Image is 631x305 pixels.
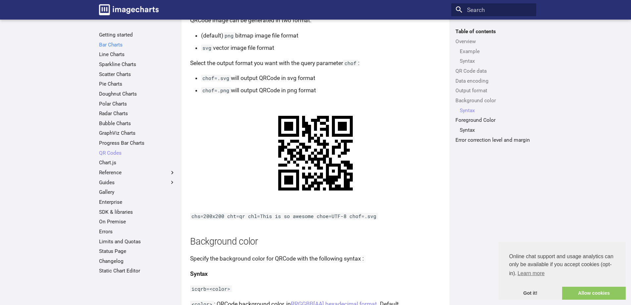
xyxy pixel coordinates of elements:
a: Example [460,48,532,55]
nav: Foreground Color [455,127,532,133]
a: Error correction level and margin [455,137,532,143]
a: Syntax [460,127,532,133]
a: QR Code data [455,68,532,74]
a: Syntax [460,58,532,64]
code: icqrb=<color> [190,285,232,292]
p: Specify the background color for QRCode with the following syntax : [190,254,441,263]
label: Table of contents [451,28,536,35]
a: Polar Charts [99,101,176,107]
a: Output format [455,87,532,94]
img: chart [263,101,368,205]
a: GraphViz Charts [99,130,176,136]
nav: Overview [455,48,532,65]
a: Gallery [99,189,176,195]
a: Sparkline Charts [99,61,176,68]
li: (default) bitmap image file format [201,31,441,40]
a: Syntax [460,107,532,114]
h2: Background color [190,235,441,248]
code: chof [343,60,358,66]
h4: Syntax [190,269,441,278]
li: vector image file format [201,43,441,52]
a: Errors [99,228,176,235]
a: Background color [455,97,532,104]
code: png [223,32,235,39]
a: On Premise [99,218,176,225]
nav: Background color [455,107,532,114]
input: Search [451,3,536,17]
a: Limits and Quotas [99,238,176,245]
a: Chart.js [99,159,176,166]
nav: Table of contents [451,28,536,143]
li: will output QRCode in svg format [201,73,441,83]
a: Changelog [99,258,176,265]
a: Radar Charts [99,110,176,117]
a: Image-Charts documentation [96,1,162,18]
a: Status Page [99,248,176,255]
a: SDK & libraries [99,209,176,215]
li: will output QRCode in png format [201,86,441,95]
a: Doughnut Charts [99,91,176,97]
a: Bar Charts [99,41,176,48]
a: Overview [455,38,532,45]
a: Getting started [99,32,176,38]
a: Scatter Charts [99,71,176,78]
a: Bubble Charts [99,120,176,127]
span: Online chat support and usage analytics can only be available if you accept cookies (opt-in). [509,253,615,278]
p: QRCode image can be generated in two format: [190,16,441,25]
a: allow cookies [562,287,626,300]
a: learn more about cookies [516,268,546,278]
a: Pie Charts [99,81,176,87]
a: Progress Bar Charts [99,140,176,146]
a: Static Chart Editor [99,267,176,274]
div: cookieconsent [499,242,626,300]
code: svg [201,44,213,51]
a: Line Charts [99,51,176,58]
code: chs=200x200 cht=qr chl=This is so awesome choe=UTF-8 chof=.svg [190,213,378,219]
img: logo [99,4,159,15]
a: Foreground Color [455,117,532,123]
a: QR Codes [99,150,176,156]
code: chof=.svg [201,75,231,81]
a: Enterprise [99,199,176,205]
label: Reference [99,169,176,176]
label: Guides [99,179,176,186]
code: chof=.png [201,87,231,94]
a: dismiss cookie message [499,287,562,300]
p: Select the output format you want with the query parameter : [190,58,441,68]
a: Data encoding [455,78,532,84]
